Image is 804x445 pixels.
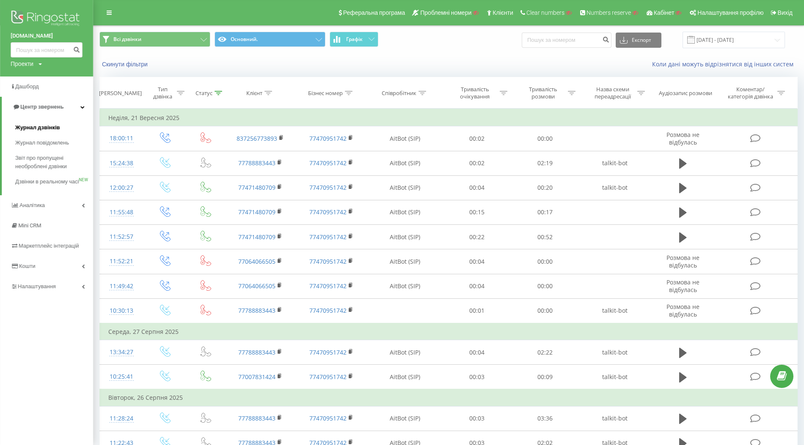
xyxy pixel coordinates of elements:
span: Розмова не відбулась [666,303,699,318]
a: 77471480709 [238,183,275,191]
td: AitBot (SIP) [367,200,443,224]
td: AitBot (SIP) [367,225,443,249]
td: Середа, 27 Серпня 2025 [100,323,798,340]
span: Журнал дзвінків [15,123,60,132]
span: Всі дзвінки [113,36,141,43]
div: Аудіозапис розмови [659,90,712,97]
div: 11:52:21 [108,253,135,270]
a: 77064066505 [238,257,275,265]
td: 00:15 [443,200,511,224]
td: AitBot (SIP) [367,365,443,390]
td: 00:17 [511,200,579,224]
div: 15:24:38 [108,155,135,172]
span: Вихід [778,9,793,16]
span: Клієнти [493,9,513,16]
a: 77007831424 [238,373,275,381]
td: 00:04 [443,175,511,200]
td: AitBot (SIP) [367,406,443,431]
a: 837256773893 [237,134,277,142]
a: Центр звернень [2,97,93,117]
td: 00:52 [511,225,579,249]
td: 00:04 [443,249,511,274]
td: 00:00 [511,249,579,274]
button: Скинути фільтри [99,60,152,68]
div: Клієнт [246,90,262,97]
td: 00:09 [511,365,579,390]
span: Розмова не відбулась [666,131,699,146]
td: 03:36 [511,406,579,431]
td: 00:00 [511,274,579,298]
span: Clear numbers [526,9,564,16]
span: Дашборд [15,83,39,90]
span: Розмова не відбулась [666,254,699,269]
span: Кошти [19,263,35,269]
div: Назва схеми переадресації [590,86,635,100]
td: 00:00 [511,298,579,323]
span: Реферальна програма [343,9,405,16]
div: 18:00:11 [108,130,135,147]
span: Центр звернень [20,104,63,110]
td: talkit-bot [579,175,650,200]
span: Журнал повідомлень [15,139,69,147]
div: 10:30:13 [108,303,135,319]
a: 77470951742 [309,134,347,142]
div: Коментар/категорія дзвінка [726,86,775,100]
td: 02:22 [511,340,579,365]
span: Розмова не відбулась [666,278,699,294]
a: 77788883443 [238,348,275,356]
a: 77470951742 [309,414,347,422]
button: Експорт [616,33,661,48]
td: AitBot (SIP) [367,151,443,175]
a: Журнал дзвінків [15,120,93,135]
a: [DOMAIN_NAME] [11,32,83,40]
div: Тривалість очікування [452,86,498,100]
a: Журнал повідомлень [15,135,93,150]
td: 00:04 [443,340,511,365]
td: AitBot (SIP) [367,126,443,151]
a: 77470951742 [309,183,347,191]
span: Аналiтика [19,202,45,208]
div: Тип дзвінка [151,86,175,100]
td: 00:02 [443,126,511,151]
div: [PERSON_NAME] [99,90,142,97]
a: 77788883443 [238,159,275,167]
a: 77064066505 [238,282,275,290]
div: 11:28:24 [108,410,135,427]
a: Коли дані можуть відрізнятися вiд інших систем [652,60,798,68]
button: Всі дзвінки [99,32,210,47]
a: 77470951742 [309,348,347,356]
div: Співробітник [382,90,416,97]
span: Кабінет [654,9,675,16]
td: AitBot (SIP) [367,340,443,365]
a: 77470951742 [309,257,347,265]
td: talkit-bot [579,365,650,390]
span: Дзвінки в реальному часі [15,177,79,186]
td: Вівторок, 26 Серпня 2025 [100,389,798,406]
a: 77470951742 [309,159,347,167]
a: 77470951742 [309,282,347,290]
span: Налаштування профілю [697,9,763,16]
a: 77471480709 [238,233,275,241]
span: Mini CRM [18,222,41,229]
a: 77470951742 [309,306,347,314]
a: 77470951742 [309,373,347,381]
td: 00:03 [443,365,511,390]
td: 00:03 [443,406,511,431]
td: talkit-bot [579,406,650,431]
span: Проблемні номери [420,9,471,16]
div: 11:55:48 [108,204,135,221]
div: Статус [195,90,212,97]
div: Проекти [11,60,33,68]
a: 77788883443 [238,414,275,422]
div: 11:52:57 [108,229,135,245]
span: Numbers reserve [586,9,631,16]
td: AitBot (SIP) [367,274,443,298]
span: Звіт про пропущені необроблені дзвінки [15,154,89,171]
td: 00:22 [443,225,511,249]
td: AitBot (SIP) [367,175,443,200]
span: Графік [346,36,363,42]
td: 00:20 [511,175,579,200]
td: talkit-bot [579,151,650,175]
td: Неділя, 21 Вересня 2025 [100,109,798,126]
td: 00:00 [511,126,579,151]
